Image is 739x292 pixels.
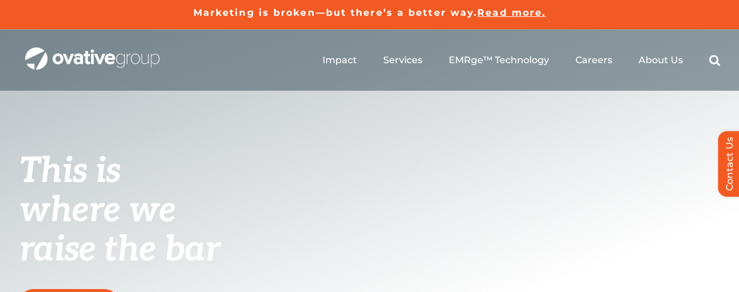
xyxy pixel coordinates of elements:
[19,190,220,271] span: where we raise the bar
[193,7,478,18] a: Marketing is broken—but there’s a better way.
[383,54,422,66] a: Services
[19,150,121,193] span: This is
[639,54,683,66] a: About Us
[322,42,720,79] nav: Menu
[25,46,159,57] a: OG_Full_horizontal_WHT
[477,7,546,18] a: Read more.
[449,54,549,66] a: EMRge™ Technology
[322,54,357,66] a: Impact
[575,54,612,66] a: Careers
[709,54,720,66] a: Search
